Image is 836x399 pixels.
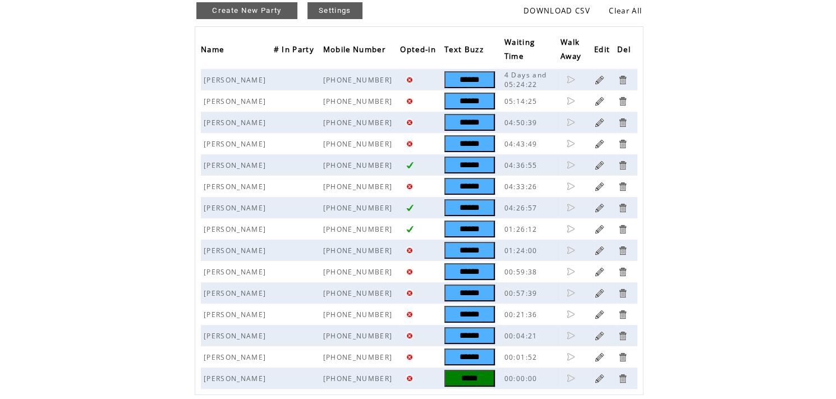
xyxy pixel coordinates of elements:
a: Click to delete [617,373,628,384]
span: 04:36:55 [504,160,540,170]
span: 04:26:57 [504,203,540,213]
a: Click to set as walk away [566,139,575,148]
a: Click to delete [617,117,628,128]
span: [PERSON_NAME] [204,331,269,341]
a: Click to delete [617,245,628,256]
span: 05:14:25 [504,97,540,106]
span: Name [201,42,227,60]
a: Click to set as walk away [566,246,575,255]
span: 00:21:36 [504,310,540,319]
span: Text Buzz [444,42,486,60]
a: Click to set as walk away [566,182,575,191]
a: Click to delete [617,267,628,277]
a: Click to edit [594,117,605,128]
span: [PHONE_NUMBER] [323,97,396,106]
span: Waiting Time [504,34,535,67]
span: 00:01:52 [504,352,540,362]
a: Click to delete [617,224,628,235]
a: Click to delete [617,288,628,299]
span: [PERSON_NAME] [204,160,269,170]
a: Click to delete [617,160,628,171]
a: Click to delete [617,96,628,107]
a: Click to edit [594,373,605,384]
a: Click to edit [594,75,605,85]
span: [PHONE_NUMBER] [323,246,396,255]
span: Mobile Number [323,42,388,60]
a: DOWNLOAD CSV [523,6,590,16]
span: [PHONE_NUMBER] [323,331,396,341]
span: [PHONE_NUMBER] [323,374,396,383]
span: 00:59:38 [504,267,540,277]
a: Clear All [609,6,642,16]
span: [PERSON_NAME] [204,118,269,127]
span: [PHONE_NUMBER] [323,118,396,127]
span: 01:24:00 [504,246,540,255]
span: 00:04:21 [504,331,540,341]
a: Click to delete [617,181,628,192]
a: Settings [307,2,362,19]
span: 04:50:39 [504,118,540,127]
a: Click to set as walk away [566,97,575,106]
span: [PERSON_NAME] [204,139,269,149]
span: 01:26:12 [504,224,540,234]
span: [PERSON_NAME] [204,288,269,298]
span: [PHONE_NUMBER] [323,310,396,319]
a: Click to edit [594,288,605,299]
span: [PHONE_NUMBER] [323,75,396,85]
span: Del [617,42,633,60]
span: Walk Away [561,34,584,67]
a: Click to set as walk away [566,224,575,233]
a: Click to delete [617,309,628,320]
span: [PERSON_NAME] [204,267,269,277]
span: [PHONE_NUMBER] [323,203,396,213]
span: 00:00:00 [504,374,540,383]
span: 4 Days and 05:24:22 [504,70,546,89]
span: [PHONE_NUMBER] [323,224,396,234]
a: Click to delete [617,75,628,85]
a: Click to set as walk away [566,310,575,319]
span: [PERSON_NAME] [204,246,269,255]
a: Click to edit [594,139,605,149]
span: [PERSON_NAME] [204,97,269,106]
a: Click to edit [594,160,605,171]
span: Edit [594,42,613,60]
a: Click to delete [617,352,628,363]
span: [PERSON_NAME] [204,374,269,383]
span: [PERSON_NAME] [204,352,269,362]
span: [PHONE_NUMBER] [323,288,396,298]
span: [PHONE_NUMBER] [323,352,396,362]
span: [PERSON_NAME] [204,182,269,191]
a: Click to edit [594,181,605,192]
span: [PHONE_NUMBER] [323,267,396,277]
a: Click to edit [594,267,605,277]
span: [PERSON_NAME] [204,75,269,85]
span: [PERSON_NAME] [204,203,269,213]
a: Click to edit [594,309,605,320]
a: Create New Party [196,2,297,19]
span: Opted-in [400,42,439,60]
a: Click to edit [594,352,605,363]
span: # In Party [274,42,317,60]
a: Click to set as walk away [566,160,575,169]
span: [PERSON_NAME] [204,224,269,234]
a: Click to delete [617,331,628,341]
span: [PHONE_NUMBER] [323,139,396,149]
a: Click to set as walk away [566,118,575,127]
a: Click to set as walk away [566,267,575,276]
a: Click to delete [617,203,628,213]
span: 04:33:26 [504,182,540,191]
span: [PHONE_NUMBER] [323,160,396,170]
span: 00:57:39 [504,288,540,298]
a: Click to set as walk away [566,75,575,84]
a: Click to set as walk away [566,288,575,297]
a: Click to edit [594,203,605,213]
a: Click to set as walk away [566,203,575,212]
a: Click to set as walk away [566,374,575,383]
span: [PHONE_NUMBER] [323,182,396,191]
a: Click to set as walk away [566,352,575,361]
a: Click to delete [617,139,628,149]
span: [PERSON_NAME] [204,310,269,319]
a: Click to edit [594,331,605,341]
span: 04:43:49 [504,139,540,149]
a: Click to set as walk away [566,331,575,340]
